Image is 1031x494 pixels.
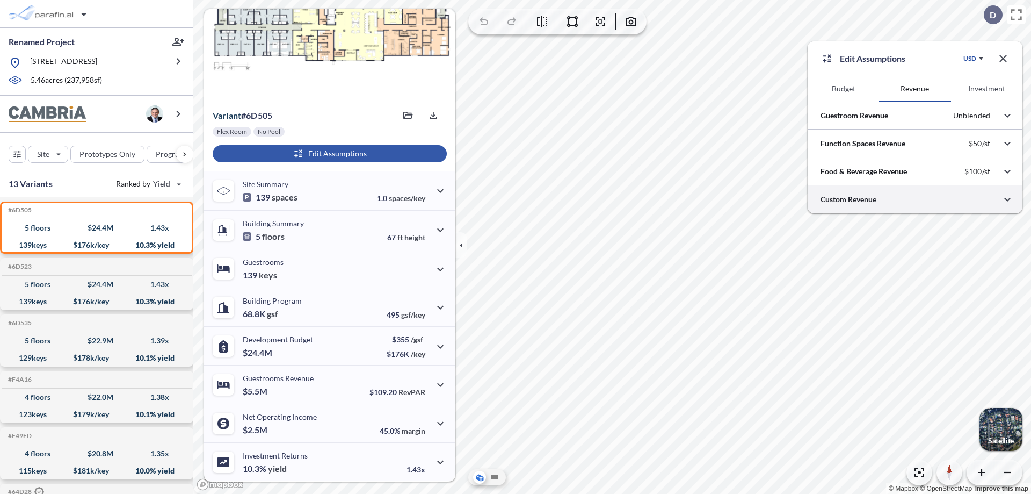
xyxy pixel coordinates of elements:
p: Guestrooms Revenue [243,374,314,383]
span: /key [411,349,425,359]
p: Development Budget [243,335,313,344]
span: floors [262,231,285,242]
span: /gsf [411,335,423,344]
p: 5.46 acres ( 237,958 sf) [31,75,102,87]
p: 68.8K [243,309,278,319]
a: Mapbox [889,485,918,492]
p: Renamed Project [9,36,75,48]
p: 67 [387,233,425,242]
button: Switcher ImageSatellite [979,408,1022,451]
button: Ranked by Yield [107,175,188,192]
h5: Click to copy the code [6,263,32,270]
p: Building Summary [243,219,304,228]
button: Investment [951,76,1022,102]
img: BrandImage [9,106,86,123]
p: [STREET_ADDRESS] [30,56,97,69]
p: 45.0% [380,426,425,435]
p: Investment Returns [243,451,308,460]
p: Net Operating Income [243,412,317,421]
p: Food & Beverage Revenue [821,166,907,177]
p: No Pool [258,127,280,136]
h5: Click to copy the code [6,376,32,383]
a: Mapbox homepage [197,478,244,491]
p: Site [37,149,49,160]
button: Budget [808,76,879,102]
span: spaces [272,192,297,203]
h5: Click to copy the code [6,206,32,214]
p: # 6d505 [213,110,272,121]
h5: Click to copy the code [6,432,32,440]
p: Satellite [988,436,1014,445]
p: Building Program [243,296,302,305]
p: $5.5M [243,386,269,397]
p: 495 [387,310,425,319]
p: D [990,10,996,20]
span: RevPAR [398,388,425,397]
p: $176K [387,349,425,359]
p: 13 Variants [9,177,53,190]
p: $355 [387,335,425,344]
span: gsf [267,309,278,319]
span: ft [397,233,403,242]
button: Program [147,146,205,163]
p: $2.5M [243,425,269,435]
div: USD [963,54,976,63]
p: Edit Assumptions [840,52,905,65]
button: Site Plan [488,471,501,484]
span: Yield [153,178,171,189]
a: OpenStreetMap [920,485,972,492]
h5: Click to copy the code [6,319,32,327]
p: 10.3% [243,463,287,474]
p: Flex Room [217,127,247,136]
p: Program [156,149,186,160]
p: $24.4M [243,347,274,358]
button: Edit Assumptions [213,145,447,162]
p: Guestrooms [243,257,284,267]
p: Function Spaces Revenue [821,138,905,149]
img: Switcher Image [979,408,1022,451]
p: $100/sf [964,167,990,176]
span: spaces/key [389,194,425,203]
button: Prototypes Only [70,146,144,163]
a: Improve this map [975,485,1028,492]
p: 1.0 [377,194,425,203]
span: Variant [213,110,241,120]
p: Prototypes Only [79,149,135,160]
span: keys [259,270,277,281]
span: height [404,233,425,242]
button: Revenue [879,76,950,102]
button: Aerial View [473,471,486,484]
p: 1.43x [406,465,425,474]
p: 5 [243,231,285,242]
p: Unblended [953,111,990,120]
img: user logo [146,105,163,123]
span: yield [268,463,287,474]
p: 139 [243,192,297,203]
p: Guestroom Revenue [821,110,888,121]
p: Site Summary [243,180,288,189]
span: margin [402,426,425,435]
span: gsf/key [401,310,425,319]
p: $109.20 [369,388,425,397]
p: 139 [243,270,277,281]
button: Site [28,146,68,163]
p: $50/sf [969,139,990,148]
